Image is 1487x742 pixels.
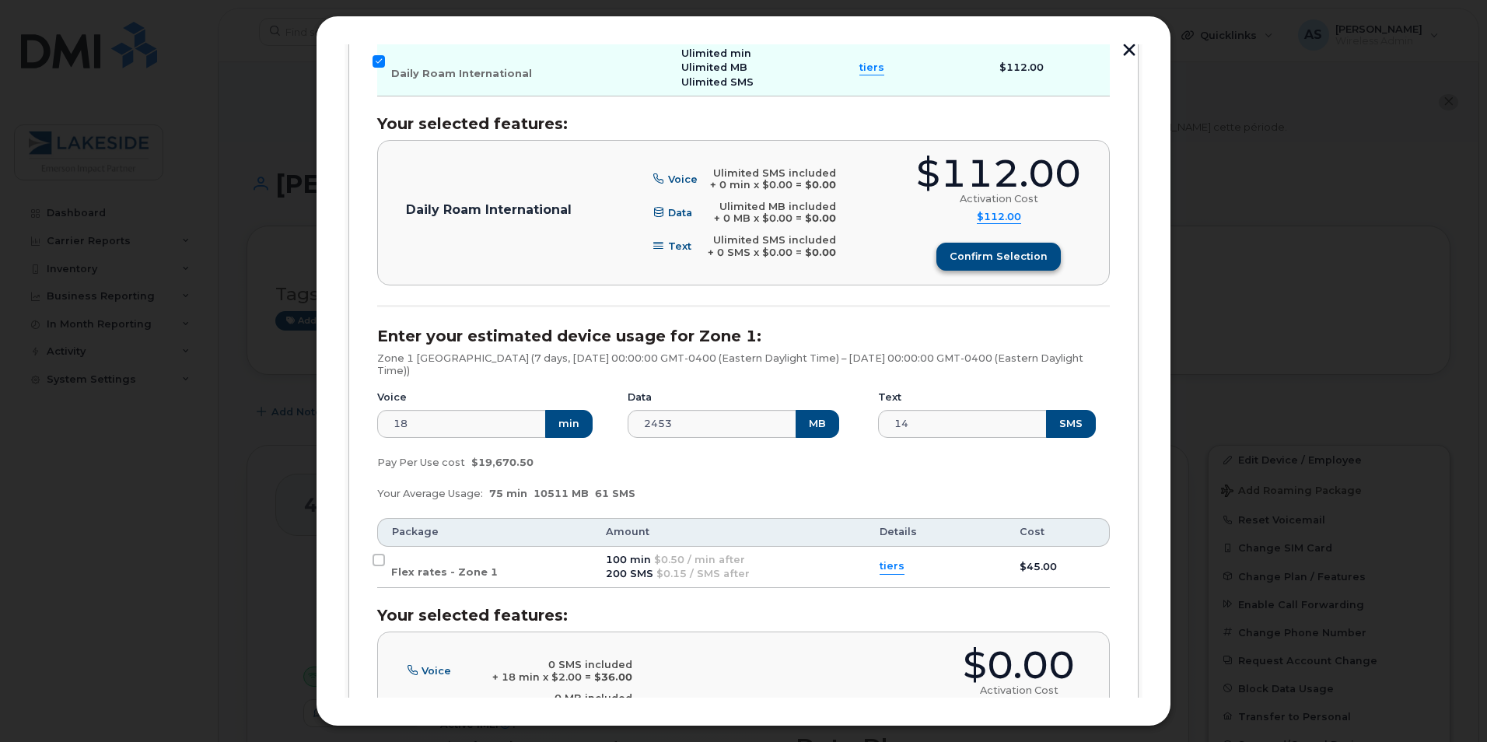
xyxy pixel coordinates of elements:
button: Confirm selection [936,243,1061,271]
h3: Your selected features: [377,607,1110,624]
span: $0.00 = [762,179,802,191]
span: $0.00 = [762,212,802,224]
input: Flex rates - Zone 1 [373,554,385,566]
span: + 18 min x [492,671,548,683]
span: 200 SMS [606,568,653,579]
h3: Enter your estimated device usage for Zone 1: [377,327,1110,345]
span: Daily Roam International [391,68,532,79]
span: $2.00 = [551,671,591,683]
span: 61 SMS [595,488,635,499]
b: $0.00 [805,179,836,191]
label: Voice [377,391,407,404]
div: $112.00 [916,155,1081,193]
th: Amount [592,518,866,546]
div: 0 MB included [458,692,632,705]
span: Text [668,240,691,252]
span: + 0 MB x [714,212,759,224]
p: Zone 1 [GEOGRAPHIC_DATA] (7 days, [DATE] 00:00:00 GMT-0400 (Eastern Daylight Time) – [DATE] 00:00... [377,352,1110,376]
span: Voice [422,665,451,677]
b: $36.00 [594,671,632,683]
span: 100 min [606,554,651,565]
summary: $112.00 [977,211,1021,224]
span: Confirm selection [950,249,1048,264]
td: $45.00 [1006,547,1110,589]
summary: tiers [859,61,884,75]
b: $0.00 [805,212,836,224]
button: SMS [1046,410,1096,438]
div: Activation Cost [960,193,1038,205]
th: Details [866,518,1006,546]
span: + 0 min x [710,179,759,191]
span: Voice [668,173,698,185]
span: $19,670.50 [471,457,534,468]
span: $0.50 / min after [654,554,745,565]
span: $0.15 / SMS after [656,568,750,579]
div: Ulimited SMS included [710,167,836,180]
summary: tiers [880,559,904,574]
div: Ulimited SMS included [708,234,836,247]
input: Daily Roam International [373,55,385,68]
button: MB [796,410,839,438]
span: + 0 SMS x [708,247,759,258]
span: Your Average Usage: [377,488,483,499]
div: Ulimited MB included [714,201,836,213]
span: Ulimited SMS [681,76,754,88]
span: Flex rates - Zone 1 [391,566,498,578]
h3: Your selected features: [377,115,1110,132]
span: Data [668,207,692,219]
div: Activation Cost [980,684,1058,697]
span: Ulimited MB [681,61,747,73]
p: Daily Roam International [406,204,572,216]
span: 10511 MB [534,488,589,499]
th: Cost [1006,518,1110,546]
b: $0.00 [805,247,836,258]
td: $112.00 [985,40,1110,96]
span: Pay Per Use cost [377,457,465,468]
th: Package [377,518,592,546]
label: Text [878,391,901,404]
div: 0 SMS included [492,659,632,671]
span: $0.00 = [762,247,802,258]
div: $0.00 [963,646,1075,684]
button: min [545,410,593,438]
label: Data [628,391,652,404]
span: 75 min [489,488,527,499]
